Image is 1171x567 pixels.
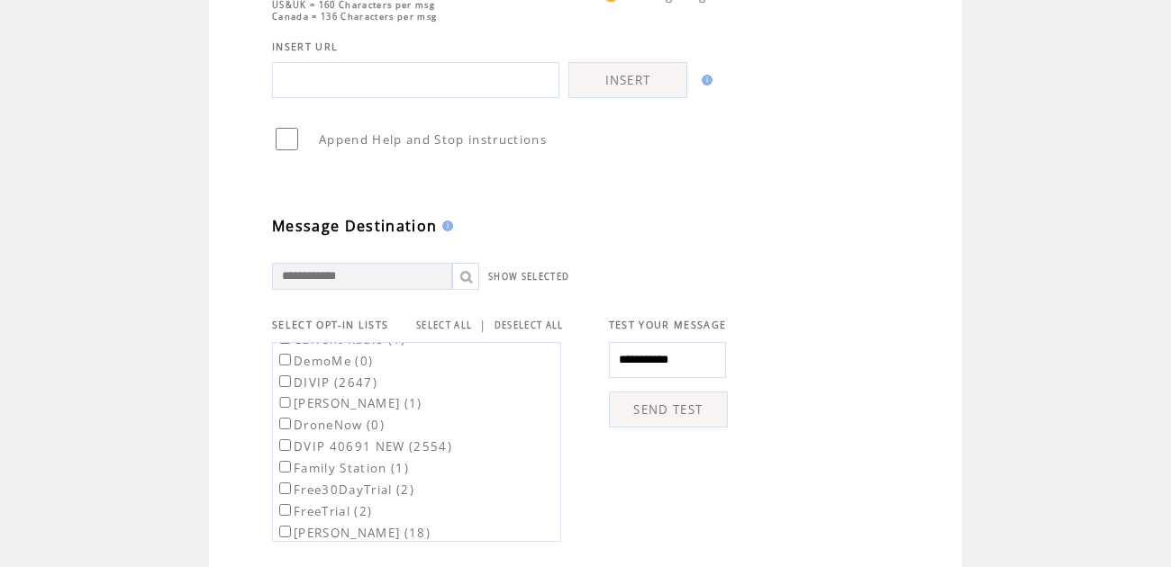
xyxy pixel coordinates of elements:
[279,439,291,451] input: DVIP 40691 NEW (2554)
[276,481,414,498] label: Free30DayTrial (2)
[272,40,338,53] span: INSERT URL
[609,319,727,331] span: TEST YOUR MESSAGE
[276,395,422,411] label: [PERSON_NAME] (1)
[276,374,377,391] label: DIVIP (2647)
[279,526,291,537] input: [PERSON_NAME] (18)
[272,319,388,331] span: SELECT OPT-IN LISTS
[437,220,453,231] img: help.gif
[479,317,486,333] span: |
[276,353,373,369] label: DemoMe (0)
[416,319,472,331] a: SELECT ALL
[279,504,291,516] input: FreeTrial (2)
[568,62,687,98] a: INSERT
[279,482,291,494] input: Free30DayTrial (2)
[279,397,291,409] input: [PERSON_NAME] (1)
[279,461,291,472] input: Family Station (1)
[319,131,547,148] span: Append Help and Stop instructions
[276,503,372,519] label: FreeTrial (2)
[276,525,431,541] label: [PERSON_NAME] (18)
[279,375,291,387] input: DIVIP (2647)
[279,354,291,365] input: DemoMe (0)
[276,438,452,454] label: DVIP 40691 NEW (2554)
[696,75,713,85] img: help.gif
[276,460,409,476] label: Family Station (1)
[609,391,728,427] a: SEND TEST
[495,319,564,331] a: DESELECT ALL
[276,417,385,433] label: DroneNow (0)
[272,216,437,236] span: Message Destination
[279,418,291,429] input: DroneNow (0)
[272,11,437,22] span: Canada = 136 Characters per msg
[488,271,569,283] a: SHOW SELECTED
